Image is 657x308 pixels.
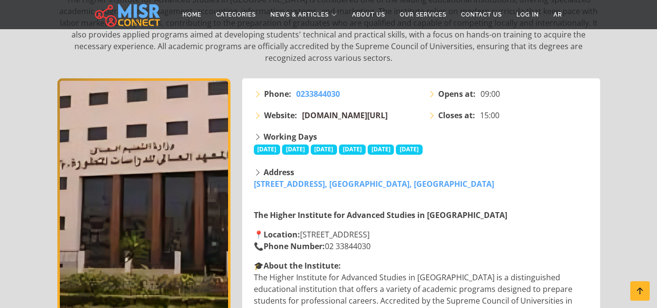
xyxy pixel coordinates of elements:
[95,2,160,27] img: main.misr_connect
[264,88,291,100] strong: Phone:
[454,5,509,24] a: Contact Us
[302,109,388,121] a: [DOMAIN_NAME][URL]
[264,167,294,178] strong: Address
[438,88,476,100] strong: Opens at:
[175,5,209,24] a: Home
[480,88,500,100] span: 09:00
[270,10,329,19] span: News & Articles
[254,210,507,220] strong: The Higher Institute for Advanced Studies in [GEOGRAPHIC_DATA]
[396,145,423,154] span: [DATE]
[264,241,325,252] strong: Phone Number:
[254,179,494,189] a: [STREET_ADDRESS], [GEOGRAPHIC_DATA], [GEOGRAPHIC_DATA]
[509,5,546,24] a: Log in
[254,145,281,154] span: [DATE]
[264,109,297,121] strong: Website:
[209,5,263,24] a: Categories
[311,145,337,154] span: [DATE]
[254,229,590,252] p: 📍 [STREET_ADDRESS] 📞 02 33844030
[438,109,475,121] strong: Closes at:
[282,145,309,154] span: [DATE]
[263,5,345,24] a: News & Articles
[302,110,388,121] span: [DOMAIN_NAME][URL]
[264,260,341,271] strong: About the Institute:
[345,5,392,24] a: About Us
[264,131,317,142] strong: Working Days
[546,5,569,24] a: AR
[264,229,300,240] strong: Location:
[392,5,454,24] a: Our Services
[480,109,499,121] span: 15:00
[296,88,340,100] a: 0233844030
[368,145,394,154] span: [DATE]
[296,89,340,99] span: 0233844030
[339,145,366,154] span: [DATE]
